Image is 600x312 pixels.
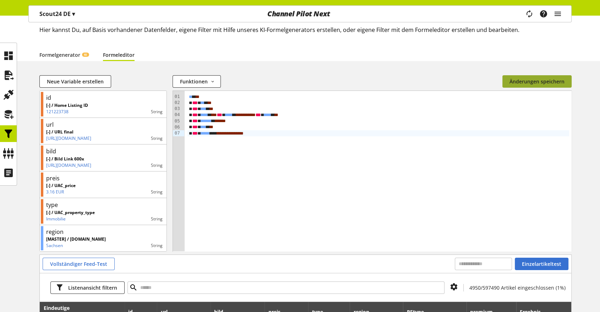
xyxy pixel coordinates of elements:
div: region [46,228,64,236]
p: Scout24 DE [39,10,75,18]
div: String [106,242,163,249]
p: [-] / URL final [46,129,91,135]
span: ▾ [72,10,75,18]
div: 05 [173,118,181,124]
div: type [46,201,58,209]
div: String [76,189,163,195]
div: bild [46,147,56,155]
span: Änderungen speichern [509,78,564,85]
div: 04 [173,112,181,118]
button: Änderungen speichern [502,75,572,88]
div: url [46,120,54,129]
button: Listenansicht filtern [50,281,125,294]
div: 03 [173,106,181,112]
button: Funktionen [173,75,221,88]
p: [-] / UAC_property_type [46,209,95,216]
p: https://pictures.immobilienscout24.de/listings/26ed102c-7226-4aad-8dfd-47a12492d81a-1406300799.jp... [46,162,91,169]
a: Formeleditor [103,51,135,59]
p: 121223738 [46,109,88,115]
div: preis [46,174,60,182]
button: Einzelartikeltest [515,258,568,270]
p: Sachsen [46,242,106,249]
p: [MASTER] / [DOMAIN_NAME] [46,236,106,242]
button: Vollständiger Feed-Test [43,258,115,270]
p: https://www.immobilienscout24.de/expose/121223738#/ [46,135,91,142]
div: 06 [173,124,181,130]
span: KI [84,53,87,57]
span: Funktionen [180,78,208,85]
span: Einzelartikeltest [522,260,561,268]
div: String [91,162,163,169]
h2: Hier kannst Du, auf Basis vorhandener Datenfelder, eigene Filter mit Hilfe unseres KI-Formelgener... [39,26,572,34]
p: [-] / Home Listing ID [46,102,88,109]
a: FormelgeneratorKI [39,51,89,59]
span: Vollständiger Feed-Test [50,260,107,268]
span: Listenansicht filtern [68,284,117,291]
div: String [91,135,163,142]
p: 3.16 EUR [46,189,76,195]
div: 02 [173,100,181,106]
span: 4950/597490 Artikel eingeschlossen (1%) [469,284,566,291]
div: 07 [173,130,181,136]
p: Immobilie [46,216,95,222]
div: 01 [173,94,181,100]
span: Neue Variable erstellen [47,78,104,85]
p: [-] / Bild Link 600x [46,156,91,162]
button: Neue Variable erstellen [39,75,111,88]
div: String [95,216,163,222]
nav: main navigation [28,5,572,22]
p: [-] / UAC_price [46,182,76,189]
div: String [88,109,163,115]
div: id [46,93,51,102]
